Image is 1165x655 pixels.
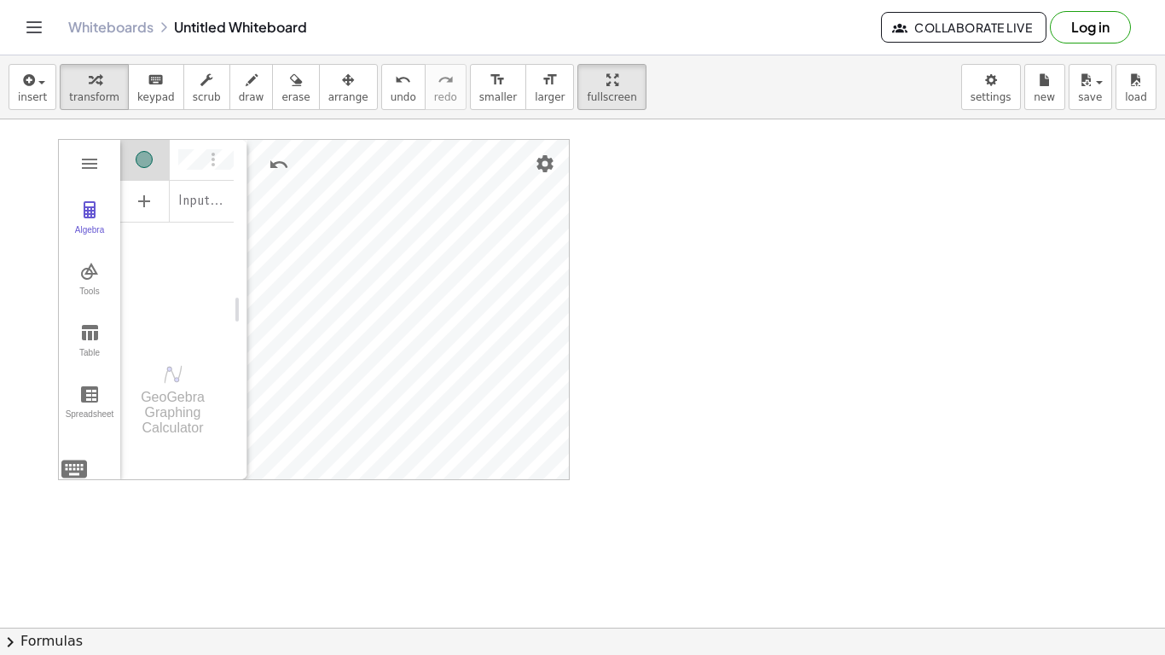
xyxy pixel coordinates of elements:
i: format_size [542,70,558,90]
span: keypad [137,91,175,103]
span: draw [239,91,264,103]
span: undo [391,91,416,103]
div: Algebra [62,225,117,249]
i: format_size [490,70,506,90]
span: Collaborate Live [895,20,1032,35]
i: keyboard [148,70,164,90]
div: Table [62,348,117,372]
button: fullscreen [577,64,646,110]
span: transform [69,91,119,103]
div: Graphing Calculator [58,139,570,480]
span: settings [971,91,1011,103]
button: load [1116,64,1156,110]
button: Toggle navigation [20,14,48,41]
img: Main Menu [79,154,100,174]
span: smaller [479,91,517,103]
button: undoundo [381,64,426,110]
a: Whiteboards [68,19,154,36]
div: Input… [178,188,223,215]
div: GeoGebra Graphing Calculator [120,390,225,436]
span: redo [434,91,457,103]
button: erase [272,64,319,110]
span: load [1125,91,1147,103]
button: Add Item [124,181,165,222]
button: scrub [183,64,230,110]
span: insert [18,91,47,103]
button: arrange [319,64,378,110]
button: format_sizelarger [525,64,574,110]
button: draw [229,64,274,110]
canvas: Graphics View 1 [247,140,569,479]
button: transform [60,64,129,110]
i: undo [395,70,411,90]
span: new [1034,91,1055,103]
button: format_sizesmaller [470,64,526,110]
button: insert [9,64,56,110]
button: Log in [1050,11,1131,43]
div: Tools [62,287,117,310]
button: redoredo [425,64,467,110]
img: svg+xml;base64,PHN2ZyB4bWxucz0iaHR0cDovL3d3dy53My5vcmcvMjAwMC9zdmciIHhtbG5zOnhsaW5rPSJodHRwOi8vd3... [163,364,183,385]
span: erase [281,91,310,103]
button: settings [961,64,1021,110]
img: svg+xml;base64,PHN2ZyB4bWxucz0iaHR0cDovL3d3dy53My5vcmcvMjAwMC9zdmciIHdpZHRoPSIyNCIgaGVpZ2h0PSIyNC... [59,454,90,484]
div: Algebra [120,138,234,339]
button: Collaborate Live [881,12,1046,43]
span: arrange [328,91,368,103]
button: keyboardkeypad [128,64,184,110]
span: larger [535,91,565,103]
span: scrub [193,91,221,103]
i: redo [438,70,454,90]
button: Undo [264,149,294,180]
div: Show / Hide Object [136,151,153,168]
button: save [1069,64,1112,110]
span: save [1078,91,1102,103]
div: Spreadsheet [62,409,117,433]
button: new [1024,64,1065,110]
button: Settings [530,148,560,179]
span: fullscreen [587,91,636,103]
